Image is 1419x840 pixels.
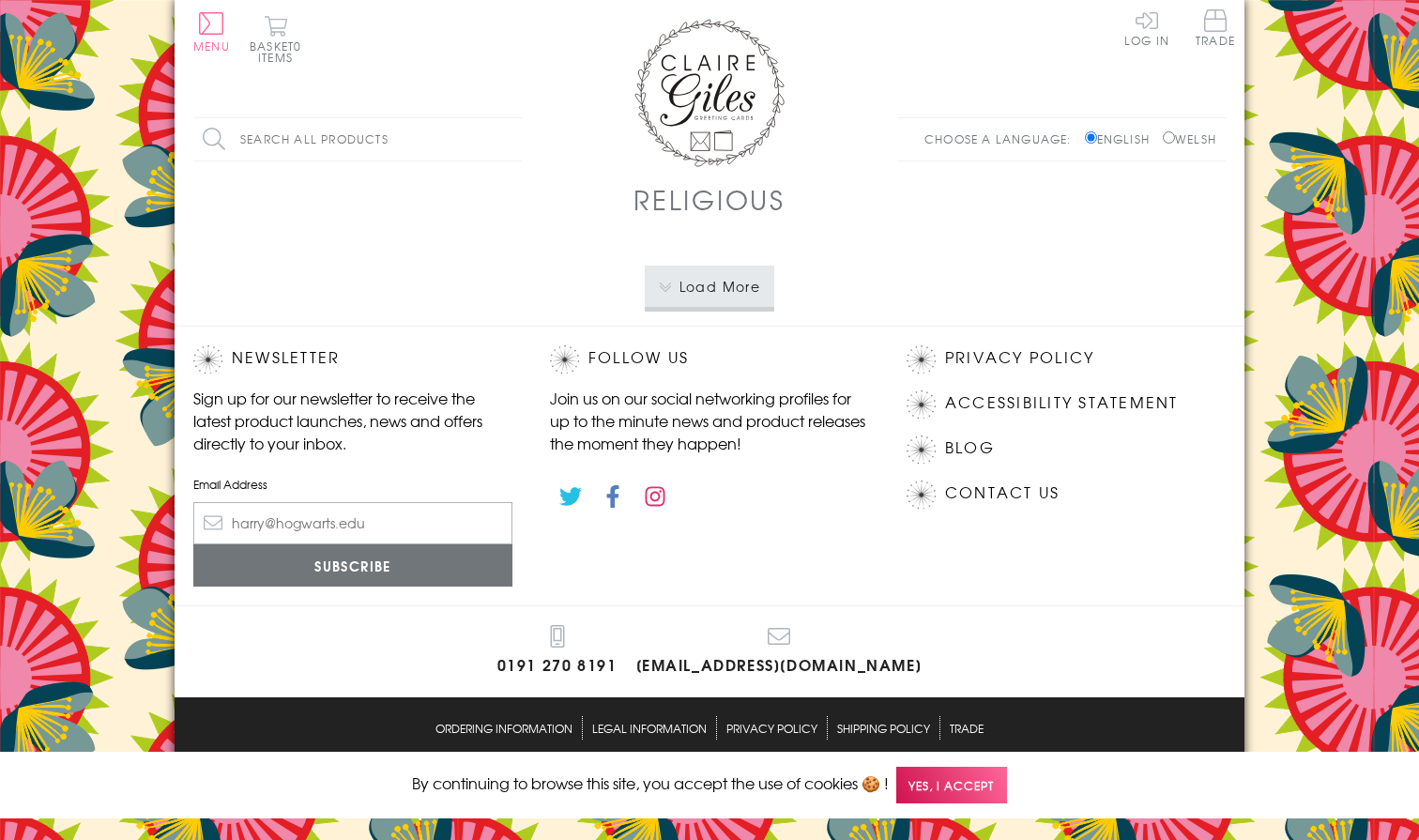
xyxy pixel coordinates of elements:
input: Welsh [1163,131,1175,144]
a: 0191 270 8191 [497,625,618,679]
label: Welsh [1163,130,1216,147]
button: Basket0 items [250,15,301,63]
a: Accessibility Statement [945,390,1179,416]
label: Email Address [193,476,512,493]
a: Contact Us [945,481,1060,506]
button: Menu [193,12,230,52]
a: Ordering Information [435,716,572,740]
label: English [1085,130,1159,147]
span: Trade [1196,9,1235,46]
input: Search all products [193,118,522,160]
p: Join us on our social networking profiles for up to the minute news and product releases the mome... [550,387,869,454]
input: English [1085,131,1097,144]
h1: Religious [633,180,786,219]
a: [EMAIL_ADDRESS][DOMAIN_NAME] [636,625,923,679]
input: Search [503,118,522,160]
a: Legal Information [592,716,707,740]
h2: Follow Us [550,345,869,374]
img: Claire Giles Greetings Cards [634,19,785,167]
span: Yes, I accept [896,767,1007,803]
a: Privacy Policy [726,716,817,740]
a: Trade [1196,9,1235,50]
input: harry@hogwarts.edu [193,502,512,544]
h2: Newsletter [193,345,512,374]
a: Blog [945,435,995,461]
a: Privacy Policy [945,345,1094,371]
p: Sign up for our newsletter to receive the latest product launches, news and offers directly to yo... [193,387,512,454]
a: Shipping Policy [837,716,930,740]
p: Choose a language: [924,130,1081,147]
a: Log In [1124,9,1169,46]
input: Subscribe [193,544,512,587]
span: 0 items [258,38,301,66]
button: Load More [645,266,775,307]
a: Trade [950,716,984,740]
span: Menu [193,38,230,54]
